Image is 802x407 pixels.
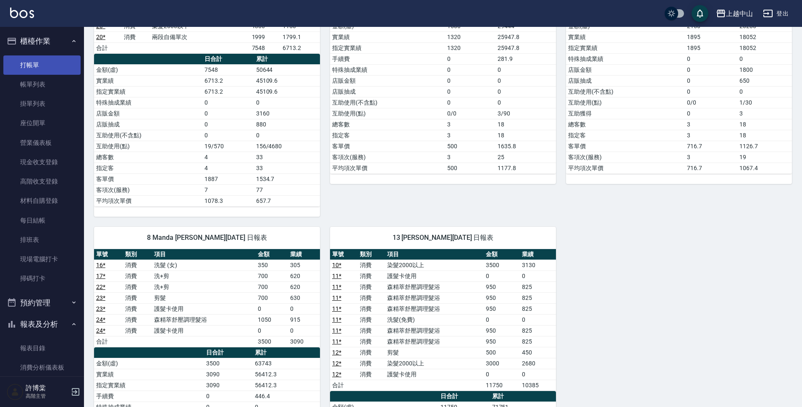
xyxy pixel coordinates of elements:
[123,325,152,336] td: 消費
[254,119,320,130] td: 880
[202,64,254,75] td: 7548
[520,336,556,347] td: 825
[484,325,520,336] td: 950
[254,108,320,119] td: 3160
[737,42,792,53] td: 18052
[288,260,320,270] td: 305
[123,249,152,260] th: 類別
[520,270,556,281] td: 0
[737,86,792,97] td: 0
[760,6,792,21] button: 登出
[152,292,256,303] td: 剪髮
[484,369,520,380] td: 0
[3,339,81,358] a: 報表目錄
[385,292,484,303] td: 森精萃舒壓調理髮浴
[685,75,737,86] td: 0
[445,32,496,42] td: 1320
[256,336,288,347] td: 3500
[10,8,34,18] img: Logo
[358,369,385,380] td: 消費
[330,130,445,141] td: 指定客
[330,249,358,260] th: 單號
[685,97,737,108] td: 0/0
[94,195,202,206] td: 平均項次單價
[484,314,520,325] td: 0
[94,249,320,347] table: a dense table
[484,336,520,347] td: 950
[330,119,445,130] td: 總客數
[566,108,685,119] td: 互助獲得
[445,97,496,108] td: 0
[202,195,254,206] td: 1078.3
[288,303,320,314] td: 0
[3,75,81,94] a: 帳單列表
[3,230,81,249] a: 排班表
[566,97,685,108] td: 互助使用(點)
[484,260,520,270] td: 3500
[495,119,556,130] td: 18
[254,97,320,108] td: 0
[94,163,202,173] td: 指定客
[94,336,123,347] td: 合計
[94,391,204,402] td: 手續費
[202,86,254,97] td: 6713.2
[358,260,385,270] td: 消費
[280,42,320,53] td: 6713.2
[330,64,445,75] td: 特殊抽成業績
[123,303,152,314] td: 消費
[330,53,445,64] td: 手續費
[358,281,385,292] td: 消費
[566,163,685,173] td: 平均項次單價
[495,42,556,53] td: 25947.8
[566,152,685,163] td: 客項次(服務)
[122,32,149,42] td: 消費
[94,141,202,152] td: 互助使用(點)
[566,64,685,75] td: 店販金額
[484,303,520,314] td: 950
[202,130,254,141] td: 0
[445,64,496,75] td: 0
[3,113,81,133] a: 座位開單
[330,380,358,391] td: 合計
[288,314,320,325] td: 915
[123,292,152,303] td: 消費
[358,325,385,336] td: 消費
[3,358,81,377] a: 消費分析儀表板
[445,130,496,141] td: 3
[26,392,68,400] p: 高階主管
[256,260,288,270] td: 350
[685,152,737,163] td: 3
[204,380,253,391] td: 3090
[94,184,202,195] td: 客項次(服務)
[566,32,685,42] td: 實業績
[495,86,556,97] td: 0
[445,75,496,86] td: 0
[254,86,320,97] td: 45109.6
[685,119,737,130] td: 3
[495,64,556,75] td: 0
[358,347,385,358] td: 消費
[202,108,254,119] td: 0
[445,141,496,152] td: 500
[253,391,320,402] td: 446.4
[94,97,202,108] td: 特殊抽成業績
[152,281,256,292] td: 洗+剪
[566,86,685,97] td: 互助使用(不含點)
[445,152,496,163] td: 3
[358,336,385,347] td: 消費
[94,54,320,207] table: a dense table
[692,5,708,22] button: save
[737,108,792,119] td: 3
[685,42,737,53] td: 1895
[256,270,288,281] td: 700
[445,163,496,173] td: 500
[254,75,320,86] td: 45109.6
[385,314,484,325] td: 洗髮(免費)
[685,108,737,119] td: 0
[254,163,320,173] td: 33
[520,249,556,260] th: 業績
[330,249,556,391] table: a dense table
[152,303,256,314] td: 護髮卡使用
[520,260,556,270] td: 3130
[288,249,320,260] th: 業績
